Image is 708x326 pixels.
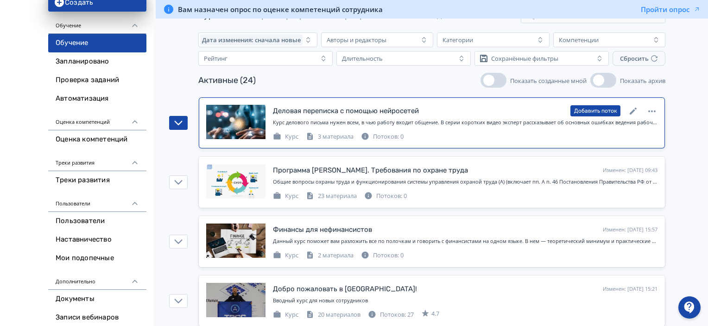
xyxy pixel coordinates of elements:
div: Изменен: [DATE] 15:57 [603,226,657,234]
span: 4.7 [431,309,439,319]
a: Наставничество [48,230,146,249]
div: Курс [273,310,298,320]
a: Треки развития [48,171,146,190]
div: Общие вопросы охраны труда и функционирования системы управления охраной труда (А) (включает пп. ... [273,178,657,186]
span: Дата изменения: сначала новые [202,36,301,44]
button: Пройти опрос [641,5,701,14]
div: Курс [273,132,298,141]
a: Запланировано [48,52,146,71]
div: Добро пожаловать в ТЭСС! [273,284,417,294]
button: Добавить поток [570,105,620,116]
button: Авторы и редакторы [321,32,433,47]
button: Категории [437,32,549,47]
button: Рейтинг [198,51,333,66]
div: Треки развития [48,149,146,171]
button: Сохранённые фильтры [474,51,609,66]
div: Курс делового письма нужен всем, в чью работу входит общение. В серии коротких видео эксперт расс... [273,119,657,127]
div: 2 материала [306,251,354,260]
div: Авторы и редакторы [327,36,386,44]
div: 23 материала [306,192,357,201]
button: Дата изменения: сначала новые [198,32,317,47]
div: Потоков: 0 [364,192,407,201]
div: Данный курс поможет вам разложить все по полочкам и говорить с финансистами на одном языке. В нем... [273,237,657,245]
div: Категории [442,36,473,44]
div: 3 материала [306,132,354,141]
div: Потоков: 0 [361,251,404,260]
span: Вам назначен опрос по оценке компетенций сотрудника [178,5,383,14]
div: Оценка компетенций [48,108,146,130]
div: 20 материалов [306,310,360,320]
a: Мои подопечные [48,249,146,268]
a: Пользователи [48,212,146,230]
a: Обучение [48,34,146,52]
span: Показать созданные мной [510,77,587,85]
span: Показать архив [620,77,665,85]
div: Деловая переписка с помощью нейросетей [273,106,419,116]
div: Курс [273,251,298,260]
button: Компетенции [553,32,665,47]
div: Длительность [342,55,383,62]
div: Пользователи [48,190,146,212]
a: Проверка заданий [48,71,146,89]
div: Финансы для нефинансистов [273,224,372,235]
button: Сбросить [613,51,665,66]
div: Потоков: 27 [368,310,414,320]
div: Рейтинг [204,55,228,62]
a: Автоматизация [48,89,146,108]
a: Документы [48,290,146,308]
div: Дополнительно [48,268,146,290]
a: Оценка компетенций [48,130,146,149]
div: Вводный курс для новых сотрудников [273,297,657,305]
div: Сохранённые фильтры [491,55,558,62]
div: Компетенции [559,36,599,44]
button: Длительность [336,51,471,66]
div: Обучение [48,12,146,34]
div: Изменен: [DATE] 09:43 [603,166,657,174]
div: Активные (24) [198,74,256,87]
div: Потоков: 0 [361,132,404,141]
div: Изменен: [DATE] 15:21 [603,285,657,293]
div: Курс [273,192,298,201]
div: Программа А. Требования по охране труда [273,165,468,176]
